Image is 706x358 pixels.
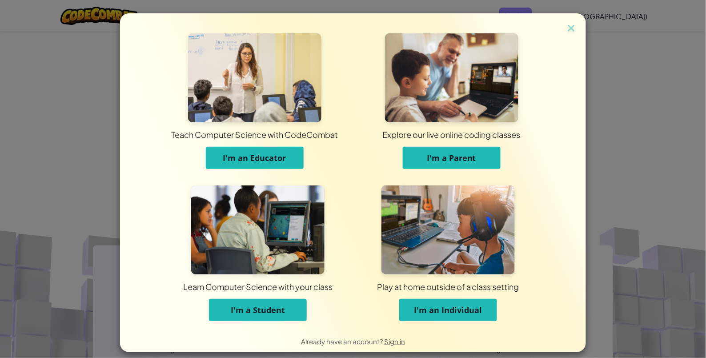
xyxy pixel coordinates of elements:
[188,33,321,122] img: For Educators
[384,337,405,346] a: Sign in
[231,305,285,315] span: I'm a Student
[385,33,518,122] img: For Parents
[427,153,476,163] span: I'm a Parent
[403,147,501,169] button: I'm a Parent
[399,299,497,321] button: I'm an Individual
[566,22,577,36] img: close icon
[301,337,384,346] span: Already have an account?
[381,185,515,274] img: For Individuals
[209,299,307,321] button: I'm a Student
[223,153,286,163] span: I'm an Educator
[414,305,482,315] span: I'm an Individual
[223,129,680,140] div: Explore our live online coding classes
[191,185,325,274] img: For Students
[206,147,304,169] button: I'm an Educator
[229,281,667,292] div: Play at home outside of a class setting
